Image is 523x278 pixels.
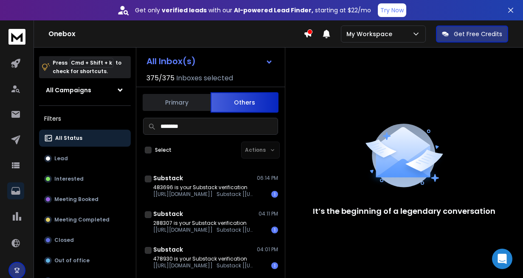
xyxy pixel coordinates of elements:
[259,210,278,217] p: 04:11 PM
[39,82,131,99] button: All Campaigns
[271,227,278,233] div: 1
[257,175,278,182] p: 06:14 PM
[234,6,313,14] strong: AI-powered Lead Finder,
[54,196,98,203] p: Meeting Booked
[140,53,280,70] button: All Inbox(s)
[8,29,25,45] img: logo
[155,147,172,153] label: Select
[153,184,255,191] p: 483696 is your Substack verification
[346,30,396,38] p: My Workspace
[143,93,211,112] button: Primary
[39,191,131,208] button: Meeting Booked
[135,6,371,14] p: Get only with our starting at $22/mo
[146,57,196,65] h1: All Inbox(s)
[39,113,131,125] h3: Filters
[380,6,404,14] p: Try Now
[53,59,121,76] p: Press to check for shortcuts.
[153,255,255,262] p: 478930 is your Substack verification
[54,237,74,244] p: Closed
[153,220,255,227] p: 288307 is your Substack verification
[39,150,131,167] button: Lead
[39,170,131,187] button: Interested
[492,249,512,269] div: Open Intercom Messenger
[153,174,183,182] h1: Substack
[257,246,278,253] p: 04:01 PM
[271,262,278,269] div: 1
[48,29,304,39] h1: Onebox
[54,176,84,182] p: Interested
[46,86,91,94] h1: All Campaigns
[39,130,131,147] button: All Status
[55,135,82,142] p: All Status
[271,191,278,198] div: 1
[39,211,131,228] button: Meeting Completed
[454,30,502,38] p: Get Free Credits
[54,257,90,264] p: Out of office
[436,26,508,43] button: Get Free Credits
[153,262,255,269] p: [[URL][DOMAIN_NAME]] Substack [[URL][DOMAIN_NAME]!,w_80,h_80,c_fill,f_auto,q_auto:good,fl_progres...
[153,210,183,218] h1: Substack
[39,232,131,249] button: Closed
[54,216,110,223] p: Meeting Completed
[162,6,207,14] strong: verified leads
[39,252,131,269] button: Out of office
[54,155,68,162] p: Lead
[211,92,278,113] button: Others
[153,227,255,233] p: [[URL][DOMAIN_NAME]] Substack [[URL][DOMAIN_NAME]!,w_80,h_80,c_fill,f_auto,q_auto:good,fl_progres...
[153,191,255,198] p: [[URL][DOMAIN_NAME]] Substack [[URL][DOMAIN_NAME]!,w_80,h_80,c_fill,f_auto,q_auto:good,fl_progres...
[176,73,233,83] h3: Inboxes selected
[153,245,183,254] h1: Substack
[70,58,113,68] span: Cmd + Shift + k
[146,73,174,83] span: 375 / 375
[313,205,495,217] p: It’s the beginning of a legendary conversation
[378,3,406,17] button: Try Now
